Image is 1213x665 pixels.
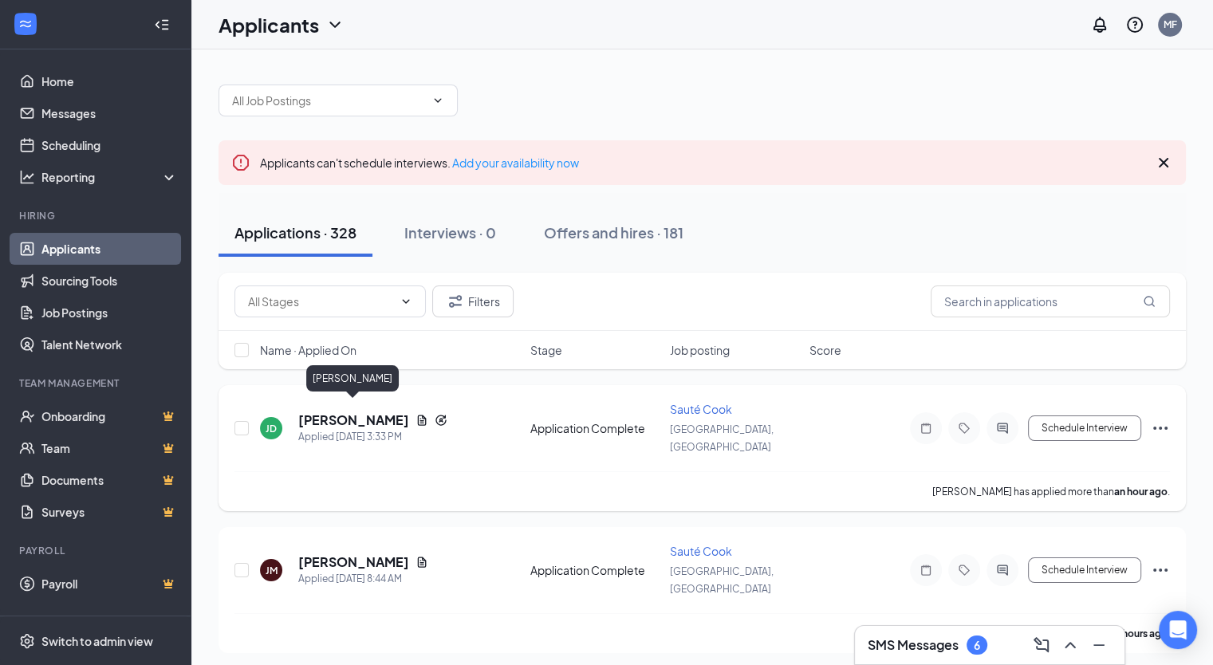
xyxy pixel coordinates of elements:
[1151,419,1170,438] svg: Ellipses
[19,633,35,649] svg: Settings
[41,65,178,97] a: Home
[1029,632,1054,658] button: ComposeMessage
[41,464,178,496] a: DocumentsCrown
[1089,635,1109,655] svg: Minimize
[41,97,178,129] a: Messages
[530,420,660,436] div: Application Complete
[670,423,774,453] span: [GEOGRAPHIC_DATA], [GEOGRAPHIC_DATA]
[809,342,841,358] span: Score
[400,295,412,308] svg: ChevronDown
[1151,561,1170,580] svg: Ellipses
[1143,295,1156,308] svg: MagnifyingGlass
[1164,18,1177,31] div: MF
[931,285,1170,317] input: Search in applications
[1154,153,1173,172] svg: Cross
[260,342,356,358] span: Name · Applied On
[19,169,35,185] svg: Analysis
[306,365,399,392] div: [PERSON_NAME]
[41,129,178,161] a: Scheduling
[260,155,579,170] span: Applicants can't schedule interviews.
[41,432,178,464] a: TeamCrown
[974,639,980,652] div: 6
[41,496,178,528] a: SurveysCrown
[1090,15,1109,34] svg: Notifications
[41,297,178,329] a: Job Postings
[19,376,175,390] div: Team Management
[1086,632,1112,658] button: Minimize
[452,155,579,170] a: Add your availability now
[1028,557,1141,583] button: Schedule Interview
[670,402,732,416] span: Sauté Cook
[993,422,1012,435] svg: ActiveChat
[298,571,428,587] div: Applied [DATE] 8:44 AM
[1057,632,1083,658] button: ChevronUp
[1125,15,1144,34] svg: QuestionInfo
[298,429,447,445] div: Applied [DATE] 3:33 PM
[234,222,356,242] div: Applications · 328
[1061,635,1080,655] svg: ChevronUp
[298,553,409,571] h5: [PERSON_NAME]
[435,414,447,427] svg: Reapply
[298,411,409,429] h5: [PERSON_NAME]
[530,342,562,358] span: Stage
[1032,635,1051,655] svg: ComposeMessage
[154,17,170,33] svg: Collapse
[404,222,496,242] div: Interviews · 0
[955,564,974,576] svg: Tag
[993,564,1012,576] svg: ActiveChat
[916,564,935,576] svg: Note
[1115,628,1168,639] b: 8 hours ago
[41,233,178,265] a: Applicants
[415,556,428,569] svg: Document
[41,329,178,360] a: Talent Network
[670,342,730,358] span: Job posting
[670,544,732,558] span: Sauté Cook
[1114,486,1168,498] b: an hour ago
[446,292,465,311] svg: Filter
[231,153,250,172] svg: Error
[432,285,514,317] button: Filter Filters
[1159,611,1197,649] div: Open Intercom Messenger
[41,169,179,185] div: Reporting
[41,633,153,649] div: Switch to admin view
[415,414,428,427] svg: Document
[530,562,660,578] div: Application Complete
[932,485,1170,498] p: [PERSON_NAME] has applied more than .
[41,568,178,600] a: PayrollCrown
[41,400,178,432] a: OnboardingCrown
[544,222,683,242] div: Offers and hires · 181
[266,422,277,435] div: JD
[19,544,175,557] div: Payroll
[431,94,444,107] svg: ChevronDown
[266,564,278,577] div: JM
[670,565,774,595] span: [GEOGRAPHIC_DATA], [GEOGRAPHIC_DATA]
[41,265,178,297] a: Sourcing Tools
[868,636,959,654] h3: SMS Messages
[955,422,974,435] svg: Tag
[1028,415,1141,441] button: Schedule Interview
[19,209,175,222] div: Hiring
[232,92,425,109] input: All Job Postings
[18,16,33,32] svg: WorkstreamLogo
[916,422,935,435] svg: Note
[248,293,393,310] input: All Stages
[325,15,345,34] svg: ChevronDown
[219,11,319,38] h1: Applicants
